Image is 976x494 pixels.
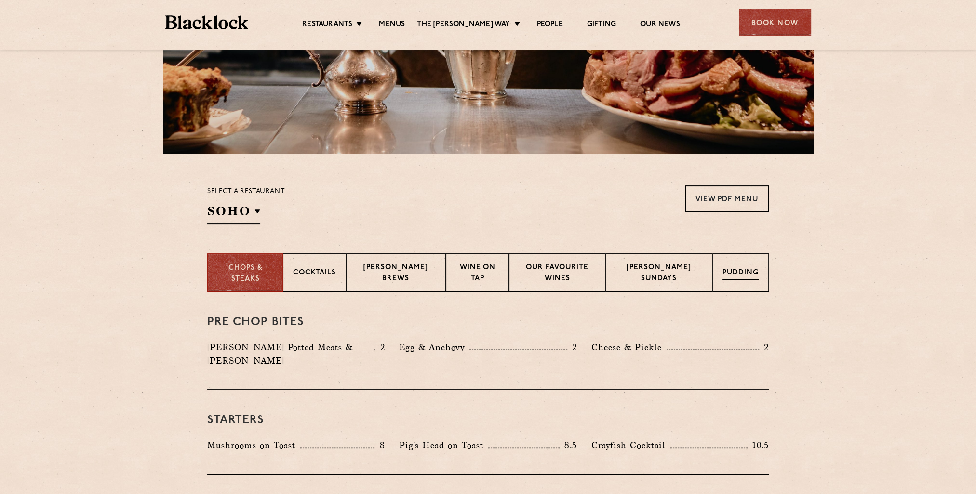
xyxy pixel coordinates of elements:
img: BL_Textured_Logo-footer-cropped.svg [165,15,249,29]
p: Pig's Head on Toast [399,439,488,452]
div: Book Now [739,9,811,36]
p: Mushrooms on Toast [207,439,300,452]
p: 2 [375,341,385,353]
p: Cheese & Pickle [591,340,667,354]
p: Egg & Anchovy [399,340,469,354]
a: Menus [379,20,405,30]
a: View PDF Menu [685,185,769,212]
p: Our favourite wines [519,262,595,285]
a: The [PERSON_NAME] Way [417,20,510,30]
p: 2 [567,341,577,353]
p: Select a restaurant [207,185,285,198]
p: [PERSON_NAME] Sundays [615,262,702,285]
p: Crayfish Cocktail [591,439,670,452]
h3: Pre Chop Bites [207,316,769,328]
p: Pudding [722,268,759,280]
p: Wine on Tap [456,262,499,285]
a: Our News [640,20,680,30]
a: Restaurants [302,20,352,30]
p: Chops & Steaks [218,263,273,285]
h3: Starters [207,414,769,427]
p: 8 [374,439,385,452]
p: [PERSON_NAME] Brews [356,262,436,285]
a: Gifting [587,20,616,30]
p: 8.5 [560,439,577,452]
p: 2 [759,341,769,353]
p: [PERSON_NAME] Potted Meats & [PERSON_NAME] [207,340,374,367]
a: People [537,20,563,30]
p: 10.5 [748,439,769,452]
h2: SOHO [207,203,260,224]
p: Cocktails [293,268,336,280]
